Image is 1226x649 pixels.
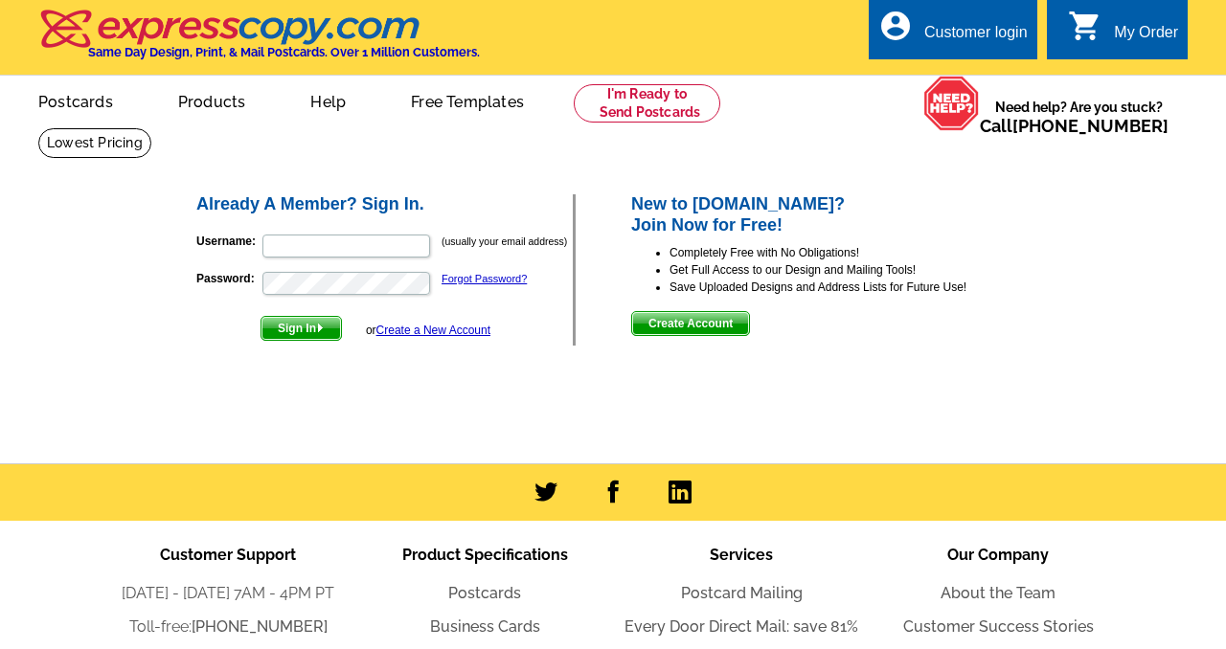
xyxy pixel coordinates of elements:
a: Products [148,78,277,123]
i: shopping_cart [1068,9,1102,43]
img: button-next-arrow-white.png [316,324,325,332]
button: Sign In [261,316,342,341]
span: Call [980,116,1169,136]
div: or [366,322,490,339]
a: Free Templates [380,78,555,123]
a: Customer Success Stories [903,617,1094,636]
span: Customer Support [160,546,296,564]
span: Sign In [261,317,341,340]
h2: New to [DOMAIN_NAME]? Join Now for Free! [631,194,1033,235]
a: About the Team [941,584,1056,602]
a: Every Door Direct Mail: save 81% [624,617,858,636]
a: [PHONE_NUMBER] [192,617,328,636]
label: Password: [196,270,261,287]
li: Get Full Access to our Design and Mailing Tools! [670,261,1033,279]
i: account_circle [878,9,913,43]
a: Help [280,78,376,123]
label: Username: [196,233,261,250]
a: Business Cards [430,617,540,636]
img: help [923,76,980,131]
a: shopping_cart My Order [1068,21,1178,45]
span: Services [710,546,773,564]
div: Customer login [924,24,1028,51]
a: Postcards [448,584,521,602]
a: [PHONE_NUMBER] [1012,116,1169,136]
span: Need help? Are you stuck? [980,98,1178,136]
a: Forgot Password? [442,273,527,284]
li: Completely Free with No Obligations! [670,244,1033,261]
h4: Same Day Design, Print, & Mail Postcards. Over 1 Million Customers. [88,45,480,59]
span: Product Specifications [402,546,568,564]
li: Save Uploaded Designs and Address Lists for Future Use! [670,279,1033,296]
li: Toll-free: [100,615,356,638]
a: Create a New Account [376,324,490,337]
a: account_circle Customer login [878,21,1028,45]
a: Same Day Design, Print, & Mail Postcards. Over 1 Million Customers. [38,23,480,59]
span: Our Company [947,546,1049,564]
li: [DATE] - [DATE] 7AM - 4PM PT [100,582,356,605]
h2: Already A Member? Sign In. [196,194,573,215]
a: Postcard Mailing [681,584,803,602]
div: My Order [1114,24,1178,51]
small: (usually your email address) [442,235,567,247]
span: Create Account [632,312,749,335]
button: Create Account [631,311,750,336]
a: Postcards [8,78,144,123]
